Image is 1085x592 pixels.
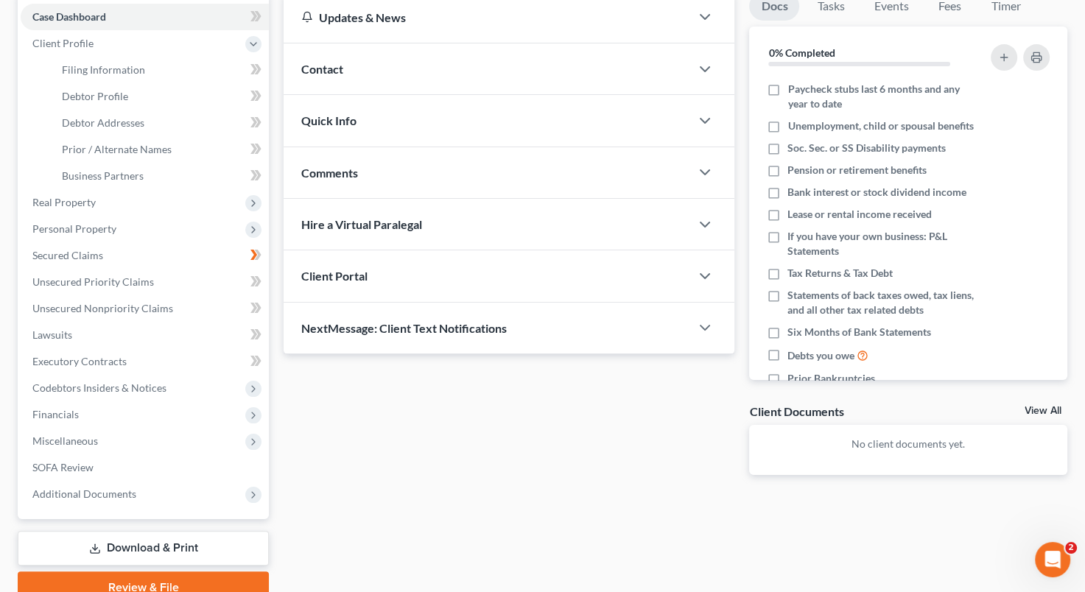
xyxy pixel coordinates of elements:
[50,163,269,189] a: Business Partners
[787,185,966,200] span: Bank interest or stock dividend income
[21,322,269,348] a: Lawsuits
[787,348,854,363] span: Debts you owe
[32,461,94,473] span: SOFA Review
[787,325,931,339] span: Six Months of Bank Statements
[301,62,343,76] span: Contact
[301,166,358,180] span: Comments
[749,404,843,419] div: Client Documents
[301,269,368,283] span: Client Portal
[62,169,144,182] span: Business Partners
[787,141,946,155] span: Soc. Sec. or SS Disability payments
[768,46,835,59] strong: 0% Completed
[50,83,269,110] a: Debtor Profile
[787,82,975,111] span: Paycheck stubs last 6 months and any year to date
[32,328,72,341] span: Lawsuits
[787,207,932,222] span: Lease or rental income received
[21,242,269,269] a: Secured Claims
[62,143,172,155] span: Prior / Alternate Names
[32,222,116,235] span: Personal Property
[787,163,927,177] span: Pension or retirement benefits
[50,110,269,136] a: Debtor Addresses
[787,266,893,281] span: Tax Returns & Tax Debt
[787,229,975,258] span: If you have your own business: P&L Statements
[301,217,422,231] span: Hire a Virtual Paralegal
[761,437,1056,451] p: No client documents yet.
[787,288,975,317] span: Statements of back taxes owed, tax liens, and all other tax related debts
[21,4,269,30] a: Case Dashboard
[32,249,103,261] span: Secured Claims
[1035,542,1070,577] iframe: Intercom live chat
[32,37,94,49] span: Client Profile
[32,10,106,23] span: Case Dashboard
[32,302,173,314] span: Unsecured Nonpriority Claims
[21,348,269,375] a: Executory Contracts
[50,57,269,83] a: Filing Information
[301,321,507,335] span: NextMessage: Client Text Notifications
[32,196,96,208] span: Real Property
[787,119,973,133] span: Unemployment, child or spousal benefits
[18,531,269,565] a: Download & Print
[50,136,269,163] a: Prior / Alternate Names
[21,295,269,322] a: Unsecured Nonpriority Claims
[32,381,166,394] span: Codebtors Insiders & Notices
[1025,406,1061,416] a: View All
[32,275,154,288] span: Unsecured Priority Claims
[21,269,269,295] a: Unsecured Priority Claims
[62,90,128,102] span: Debtor Profile
[62,116,144,129] span: Debtor Addresses
[301,113,357,127] span: Quick Info
[32,408,79,420] span: Financials
[787,371,875,386] span: Prior Bankruptcies
[32,355,127,367] span: Executory Contracts
[32,487,136,500] span: Additional Documents
[301,10,673,25] div: Updates & News
[21,454,269,481] a: SOFA Review
[62,63,145,76] span: Filing Information
[32,434,98,447] span: Miscellaneous
[1065,542,1077,554] span: 2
